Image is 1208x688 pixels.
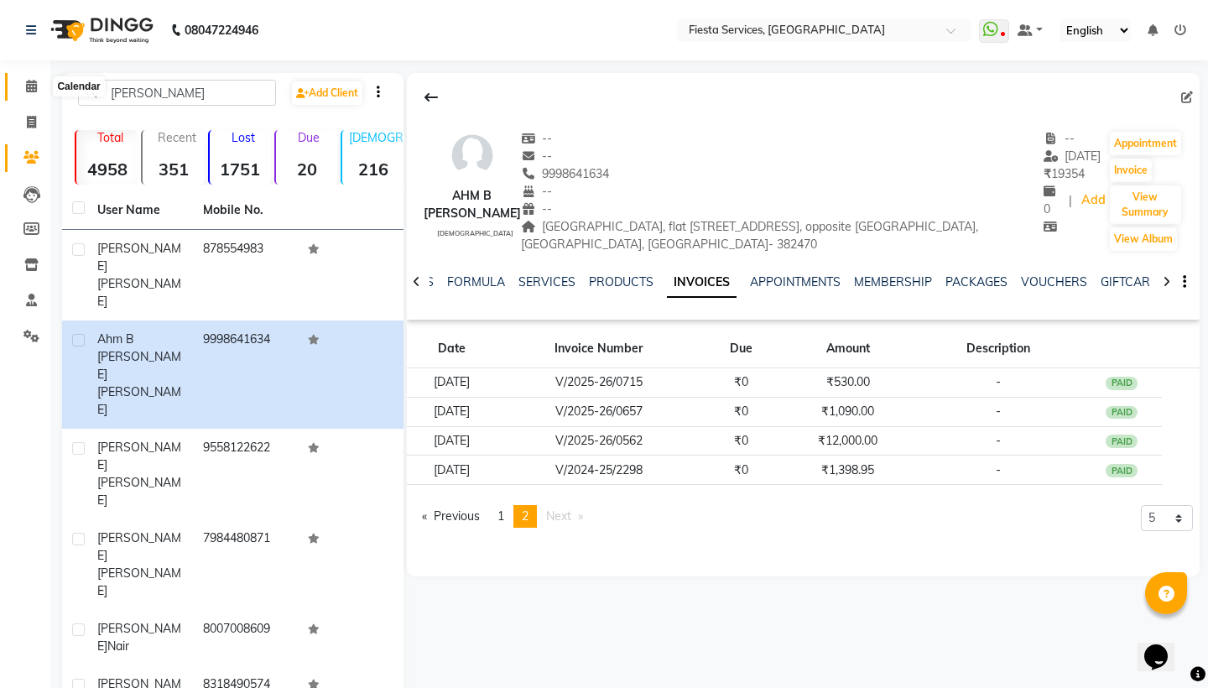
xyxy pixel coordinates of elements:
[854,274,932,289] a: MEMBERSHIP
[53,76,104,96] div: Calendar
[750,274,841,289] a: APPOINTMENTS
[497,330,700,368] th: Invoice Number
[1138,621,1191,671] iframe: chat widget
[193,321,299,429] td: 9998641634
[193,191,299,230] th: Mobile No.
[521,131,553,146] span: --
[497,397,700,426] td: V/2025-26/0657
[914,330,1082,368] th: Description
[1110,159,1152,182] button: Invoice
[1106,435,1138,448] div: PAID
[78,80,276,106] input: Search by Name/Mobile/Email/Code
[193,230,299,321] td: 878554983
[97,276,181,309] span: [PERSON_NAME]
[349,130,404,145] p: [DEMOGRAPHIC_DATA]
[1069,192,1072,210] span: |
[43,7,158,54] img: logo
[193,519,299,610] td: 7984480871
[1106,464,1138,477] div: PAID
[342,159,404,180] strong: 216
[1044,184,1062,216] span: 0
[97,440,181,472] span: [PERSON_NAME]
[97,530,181,563] span: [PERSON_NAME]
[521,166,610,181] span: 9998641634
[521,184,553,199] span: --
[276,159,337,180] strong: 20
[149,130,204,145] p: Recent
[497,508,504,524] span: 1
[1110,227,1177,251] button: View Album
[667,268,737,298] a: INVOICES
[701,397,782,426] td: ₹0
[521,201,553,216] span: --
[1044,149,1101,164] span: [DATE]
[414,81,449,113] div: Back to Client
[996,433,1001,448] span: -
[97,331,181,382] span: Ahm B [PERSON_NAME]
[1079,189,1108,212] a: Add
[83,130,138,145] p: Total
[701,456,782,485] td: ₹0
[210,159,271,180] strong: 1751
[996,462,1001,477] span: -
[782,368,914,398] td: ₹530.00
[185,7,258,54] b: 08047224946
[1101,274,1166,289] a: GIFTCARDS
[1106,406,1138,420] div: PAID
[701,368,782,398] td: ₹0
[292,81,362,105] a: Add Client
[193,429,299,519] td: 9558122622
[193,610,299,665] td: 8007008609
[447,274,505,289] a: FORMULA
[414,505,488,528] a: Previous
[497,456,700,485] td: V/2024-25/2298
[701,330,782,368] th: Due
[782,426,914,456] td: ₹12,000.00
[87,191,193,230] th: User Name
[996,404,1001,419] span: -
[414,505,592,528] nav: Pagination
[407,368,497,398] td: [DATE]
[521,219,979,252] span: [GEOGRAPHIC_DATA], flat [STREET_ADDRESS], opposite [GEOGRAPHIC_DATA], [GEOGRAPHIC_DATA], [GEOGRAP...
[76,159,138,180] strong: 4958
[407,426,497,456] td: [DATE]
[497,368,700,398] td: V/2025-26/0715
[437,229,513,237] span: [DEMOGRAPHIC_DATA]
[143,159,204,180] strong: 351
[1110,185,1181,224] button: View Summary
[216,130,271,145] p: Lost
[1110,132,1181,155] button: Appointment
[701,426,782,456] td: ₹0
[497,426,700,456] td: V/2025-26/0562
[1044,166,1085,181] span: 19354
[279,130,337,145] p: Due
[97,241,181,274] span: [PERSON_NAME]
[518,274,575,289] a: SERVICES
[782,330,914,368] th: Amount
[107,638,129,654] span: nair
[782,397,914,426] td: ₹1,090.00
[97,475,181,508] span: [PERSON_NAME]
[97,621,181,654] span: [PERSON_NAME]
[424,187,521,222] div: Ahm B [PERSON_NAME]
[546,508,571,524] span: Next
[407,456,497,485] td: [DATE]
[1044,131,1075,146] span: --
[407,330,497,368] th: Date
[447,130,497,180] img: avatar
[522,508,528,524] span: 2
[589,274,653,289] a: PRODUCTS
[1106,377,1138,390] div: PAID
[782,456,914,485] td: ₹1,398.95
[1044,166,1051,181] span: ₹
[521,149,553,164] span: --
[945,274,1008,289] a: PACKAGES
[996,374,1001,389] span: -
[97,566,181,598] span: [PERSON_NAME]
[97,384,181,417] span: [PERSON_NAME]
[1021,274,1087,289] a: VOUCHERS
[407,397,497,426] td: [DATE]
